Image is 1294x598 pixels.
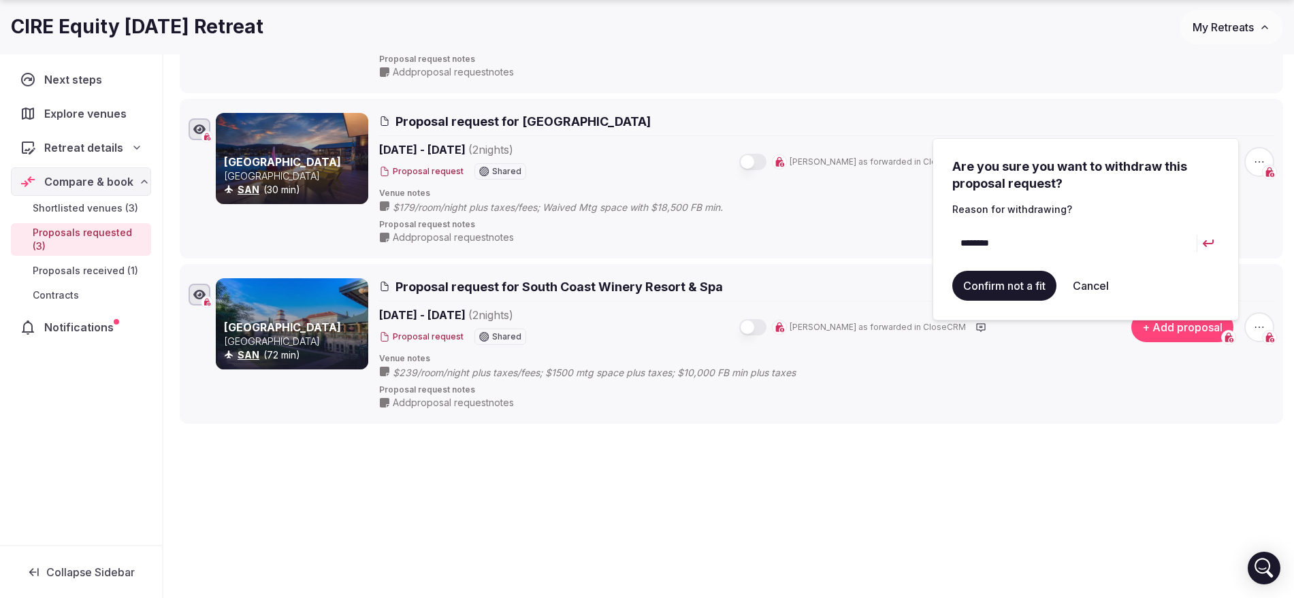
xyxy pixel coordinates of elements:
span: Notifications [44,319,119,335]
button: + Add proposal [1131,312,1233,342]
span: Retreat details [44,139,123,156]
span: Shared [492,333,521,341]
button: My Retreats [1180,10,1283,44]
a: Proposals requested (3) [11,223,151,256]
span: Compare & book [44,173,133,190]
a: SAN [238,184,259,195]
span: $239/room/night plus taxes/fees; $1500 mtg space plus taxes; $10,000 FB min plus taxes [393,366,823,380]
span: Proposal request for South Coast Winery Resort & Spa [395,278,723,295]
button: Collapse Sidebar [11,557,151,587]
a: SAN [238,349,259,361]
a: [GEOGRAPHIC_DATA] [224,155,341,169]
span: My Retreats [1193,20,1254,34]
span: [DATE] - [DATE] [379,142,619,158]
p: [GEOGRAPHIC_DATA] [224,169,366,183]
h3: Are you sure you want to withdraw this proposal request? [952,158,1219,192]
div: (72 min) [224,348,366,362]
span: ( 2 night s ) [468,143,513,156]
span: Add proposal request notes [393,396,514,410]
span: Collapse Sidebar [46,565,135,579]
a: Explore venues [11,99,151,128]
span: Proposal request notes [379,384,1274,396]
span: [DATE] - [DATE] [379,307,619,323]
span: Proposals requested (3) [33,226,146,253]
h1: CIRE Equity [DATE] Retreat [11,14,263,40]
span: Contracts [33,288,79,302]
span: Proposal request notes [379,54,1274,65]
a: Shortlisted venues (3) [11,199,151,218]
span: [PERSON_NAME] as forwarded in CloseCRM [790,322,966,333]
div: Open Intercom Messenger [1248,552,1280,584]
span: Proposal request notes [379,219,1274,231]
a: [GEOGRAPHIC_DATA] [224,320,341,334]
a: Contracts [11,286,151,305]
span: Add proposal request notes [393,65,514,79]
a: Proposals received (1) [11,261,151,280]
span: Venue notes [379,353,1274,365]
span: Shared [492,167,521,176]
button: Proposal request [379,166,464,178]
p: [GEOGRAPHIC_DATA] [224,335,366,348]
span: Venue notes [379,188,1274,199]
span: [PERSON_NAME] as forwarded in CloseCRM [790,156,966,168]
span: Next steps [44,71,108,88]
span: $179/room/night plus taxes/fees; Waived Mtg space with $18,500 FB min. [393,201,750,214]
span: Proposal request for [GEOGRAPHIC_DATA] [395,113,651,130]
span: Explore venues [44,105,132,122]
span: Add proposal request notes [393,231,514,244]
button: Cancel [1062,271,1120,301]
a: Next steps [11,65,151,94]
span: Proposals received (1) [33,264,138,278]
span: ( 2 night s ) [468,308,513,322]
p: Reason for withdrawing? [952,203,1219,216]
span: Shortlisted venues (3) [33,201,138,215]
a: Notifications [11,313,151,342]
button: Proposal request [379,331,464,343]
button: SAN [238,183,259,197]
button: Confirm not a fit [952,271,1056,301]
button: SAN [238,348,259,362]
div: (30 min) [224,183,366,197]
